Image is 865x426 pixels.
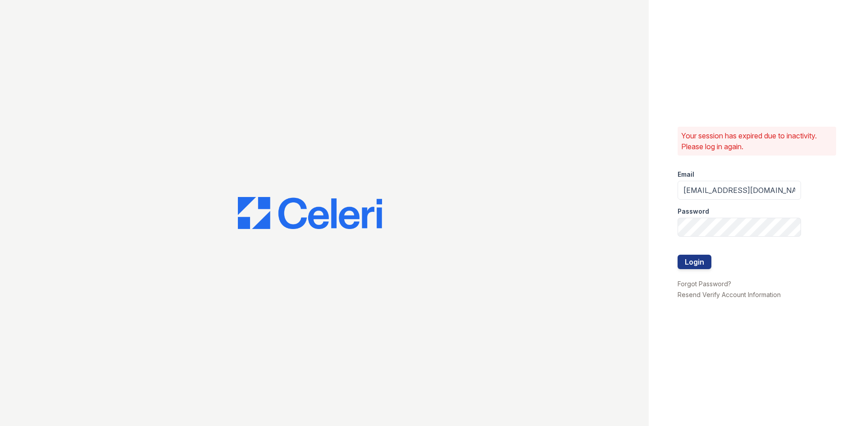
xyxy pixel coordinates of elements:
[678,280,731,288] a: Forgot Password?
[238,197,382,229] img: CE_Logo_Blue-a8612792a0a2168367f1c8372b55b34899dd931a85d93a1a3d3e32e68fde9ad4.png
[678,170,694,179] label: Email
[678,207,709,216] label: Password
[678,291,781,298] a: Resend Verify Account Information
[681,130,833,152] p: Your session has expired due to inactivity. Please log in again.
[678,255,711,269] button: Login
